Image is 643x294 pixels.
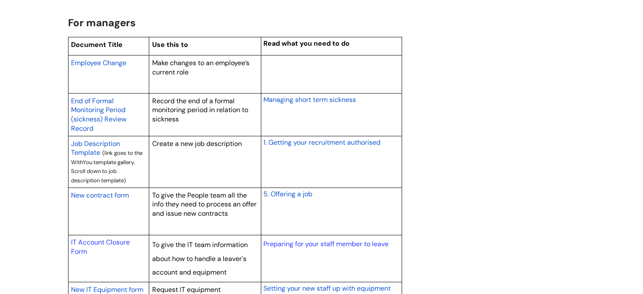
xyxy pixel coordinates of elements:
a: New contract form [71,190,129,200]
span: To give the People team all the info they need to process an offer and issue new contracts [152,191,257,218]
a: Managing short term sickness [263,94,356,104]
span: Document Title [71,40,123,49]
span: 1. Getting your recruitment authorised [263,138,380,147]
a: 1. Getting your recruitment authorised [263,137,380,147]
span: Make changes to an employee’s current role [152,58,249,77]
span: Record the end of a formal monitoring period in relation to sickness [152,96,248,124]
a: Preparing for your staff member to leave [263,239,388,248]
span: Employee Change [71,58,126,67]
span: (link goes to the WithYou template gallery. Scroll down to job description template) [71,149,142,184]
span: New IT Equipment form [71,285,143,294]
a: Employee Change [71,58,126,68]
span: For managers [68,16,136,29]
span: Job Description Template [71,139,120,157]
span: Request IT equipment [152,285,221,294]
a: IT Account Closure Form [71,238,130,256]
span: 5. Offering a job [263,190,312,198]
span: Managing short term sickness [263,95,356,104]
a: Job Description Template [71,138,120,158]
span: Create a new job description [152,139,242,148]
span: Use this to [152,40,188,49]
span: To give the IT team information about how to handle a leaver's account and equipment [152,240,248,277]
a: End of Formal Monitoring Period (sickness) Review Record [71,96,126,133]
span: New contract form [71,191,129,200]
span: Read what you need to do [263,39,349,48]
a: 5. Offering a job [263,189,312,199]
